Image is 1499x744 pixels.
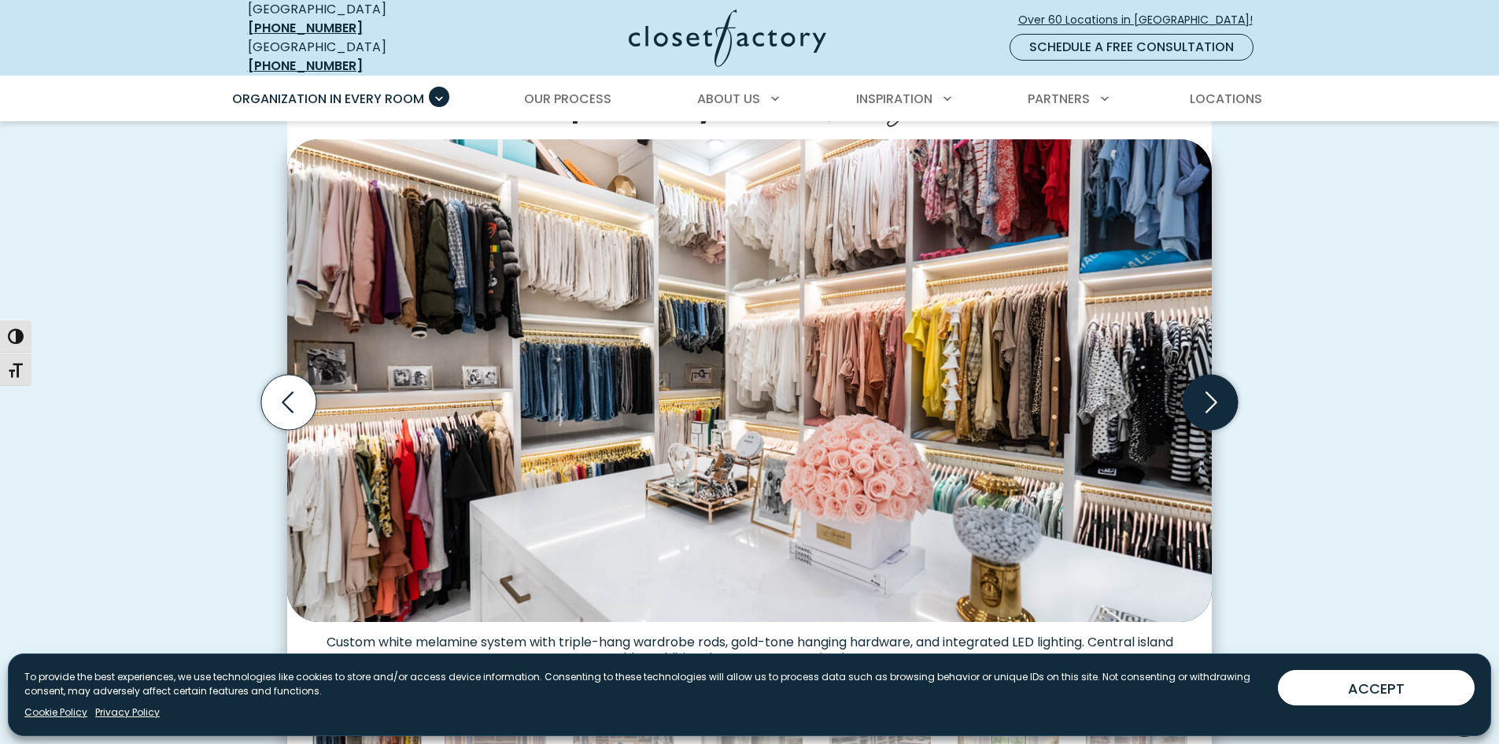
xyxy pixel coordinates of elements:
a: Schedule a Free Consultation [1010,34,1253,61]
a: Over 60 Locations in [GEOGRAPHIC_DATA]! [1017,6,1266,34]
a: [PHONE_NUMBER] [248,19,363,37]
a: Privacy Policy [95,705,160,720]
button: Previous slide [255,368,323,436]
button: ACCEPT [1278,670,1475,705]
button: Next slide [1176,368,1244,436]
a: [PHONE_NUMBER] [248,57,363,75]
img: Custom white melamine system with triple-hang wardrobe rods, gold-tone hanging hardware, and inte... [287,139,1212,621]
img: Closet Factory Logo [629,9,826,67]
div: [GEOGRAPHIC_DATA] [248,38,476,76]
a: Cookie Policy [24,705,87,720]
span: Partners [1028,90,1090,108]
p: To provide the best experiences, we use technologies like cookies to store and/or access device i... [24,670,1265,698]
span: About Us [697,90,760,108]
nav: Primary Menu [221,77,1279,121]
span: Inspiration [856,90,932,108]
span: Over 60 Locations in [GEOGRAPHIC_DATA]! [1018,12,1265,28]
span: Organization in Every Room [232,90,424,108]
figcaption: Custom white melamine system with triple-hang wardrobe rods, gold-tone hanging hardware, and inte... [287,622,1212,666]
span: Locations [1190,90,1262,108]
span: Our Process [524,90,611,108]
